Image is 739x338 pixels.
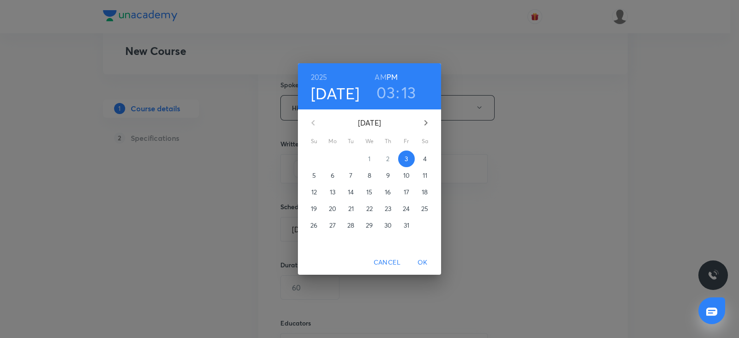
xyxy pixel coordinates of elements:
[343,167,359,184] button: 7
[343,184,359,200] button: 14
[404,221,409,230] p: 31
[398,167,415,184] button: 10
[380,217,396,234] button: 30
[361,217,378,234] button: 29
[387,71,398,84] button: PM
[343,137,359,146] span: Tu
[330,187,335,197] p: 13
[306,184,322,200] button: 12
[384,221,392,230] p: 30
[311,187,317,197] p: 12
[306,137,322,146] span: Su
[417,167,433,184] button: 11
[380,184,396,200] button: 16
[401,83,416,102] button: 13
[398,217,415,234] button: 31
[324,200,341,217] button: 20
[324,167,341,184] button: 6
[343,217,359,234] button: 28
[417,200,433,217] button: 25
[396,83,400,102] h3: :
[348,187,354,197] p: 14
[422,187,428,197] p: 18
[374,257,400,268] span: Cancel
[380,200,396,217] button: 23
[376,83,395,102] button: 03
[398,137,415,146] span: Fr
[310,221,317,230] p: 26
[324,117,415,128] p: [DATE]
[311,84,360,103] button: [DATE]
[386,171,390,180] p: 9
[423,171,427,180] p: 11
[398,200,415,217] button: 24
[311,204,317,213] p: 19
[361,200,378,217] button: 22
[385,187,391,197] p: 16
[417,137,433,146] span: Sa
[408,254,437,271] button: OK
[398,184,415,200] button: 17
[405,154,408,163] p: 3
[324,184,341,200] button: 13
[366,204,373,213] p: 22
[306,217,322,234] button: 26
[404,187,409,197] p: 17
[311,71,327,84] button: 2025
[343,200,359,217] button: 21
[348,204,354,213] p: 21
[403,204,410,213] p: 24
[324,137,341,146] span: Mo
[398,151,415,167] button: 3
[375,71,386,84] button: AM
[370,254,404,271] button: Cancel
[412,257,434,268] span: OK
[306,167,322,184] button: 5
[329,204,336,213] p: 20
[385,204,391,213] p: 23
[366,187,372,197] p: 15
[366,221,373,230] p: 29
[421,204,428,213] p: 25
[423,154,427,163] p: 4
[361,167,378,184] button: 8
[361,184,378,200] button: 15
[361,137,378,146] span: We
[403,171,410,180] p: 10
[347,221,354,230] p: 28
[417,184,433,200] button: 18
[368,171,371,180] p: 8
[380,137,396,146] span: Th
[324,217,341,234] button: 27
[312,171,316,180] p: 5
[331,171,334,180] p: 6
[380,167,396,184] button: 9
[306,200,322,217] button: 19
[349,171,352,180] p: 7
[329,221,336,230] p: 27
[417,151,433,167] button: 4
